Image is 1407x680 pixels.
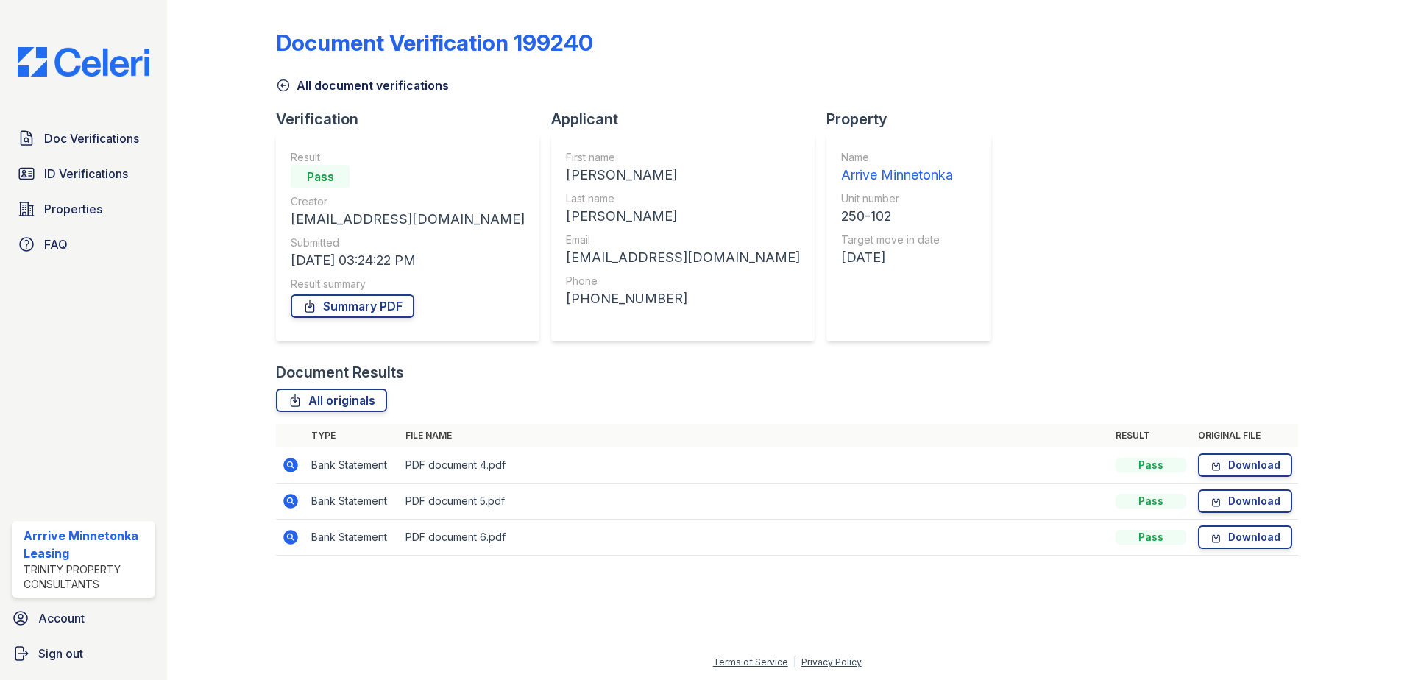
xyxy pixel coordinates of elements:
a: Download [1198,453,1292,477]
div: Pass [1116,458,1186,472]
a: FAQ [12,230,155,259]
img: CE_Logo_Blue-a8612792a0a2168367f1c8372b55b34899dd931a85d93a1a3d3e32e68fde9ad4.png [6,47,161,77]
span: Account [38,609,85,627]
a: All originals [276,389,387,412]
div: Document Verification 199240 [276,29,593,56]
div: Target move in date [841,233,953,247]
a: Account [6,603,161,633]
div: [EMAIL_ADDRESS][DOMAIN_NAME] [291,209,525,230]
div: Pass [1116,530,1186,545]
td: PDF document 4.pdf [400,447,1110,484]
span: FAQ [44,235,68,253]
div: [DATE] [841,247,953,268]
div: Submitted [291,235,525,250]
a: Properties [12,194,155,224]
a: Doc Verifications [12,124,155,153]
div: Name [841,150,953,165]
a: Sign out [6,639,161,668]
div: Pass [1116,494,1186,509]
div: Result summary [291,277,525,291]
div: 250-102 [841,206,953,227]
div: Result [291,150,525,165]
th: Type [305,424,400,447]
div: Pass [291,165,350,188]
div: Arrive Minnetonka [841,165,953,185]
a: Summary PDF [291,294,414,318]
div: [DATE] 03:24:22 PM [291,250,525,271]
a: ID Verifications [12,159,155,188]
a: Terms of Service [713,656,788,667]
span: ID Verifications [44,165,128,183]
td: PDF document 5.pdf [400,484,1110,520]
div: Trinity Property Consultants [24,562,149,592]
a: Name Arrive Minnetonka [841,150,953,185]
span: Doc Verifications [44,130,139,147]
div: Document Results [276,362,404,383]
th: Original file [1192,424,1298,447]
a: All document verifications [276,77,449,94]
div: Arrrive Minnetonka Leasing [24,527,149,562]
div: [PERSON_NAME] [566,206,800,227]
div: [PHONE_NUMBER] [566,288,800,309]
td: PDF document 6.pdf [400,520,1110,556]
div: Property [826,109,1003,130]
a: Download [1198,525,1292,549]
span: Sign out [38,645,83,662]
div: Verification [276,109,551,130]
a: Privacy Policy [801,656,862,667]
div: [EMAIL_ADDRESS][DOMAIN_NAME] [566,247,800,268]
div: Applicant [551,109,826,130]
td: Bank Statement [305,484,400,520]
div: First name [566,150,800,165]
div: | [793,656,796,667]
div: Last name [566,191,800,206]
td: Bank Statement [305,520,400,556]
th: File name [400,424,1110,447]
div: Unit number [841,191,953,206]
span: Properties [44,200,102,218]
th: Result [1110,424,1192,447]
div: Email [566,233,800,247]
div: Creator [291,194,525,209]
div: [PERSON_NAME] [566,165,800,185]
a: Download [1198,489,1292,513]
td: Bank Statement [305,447,400,484]
div: Phone [566,274,800,288]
